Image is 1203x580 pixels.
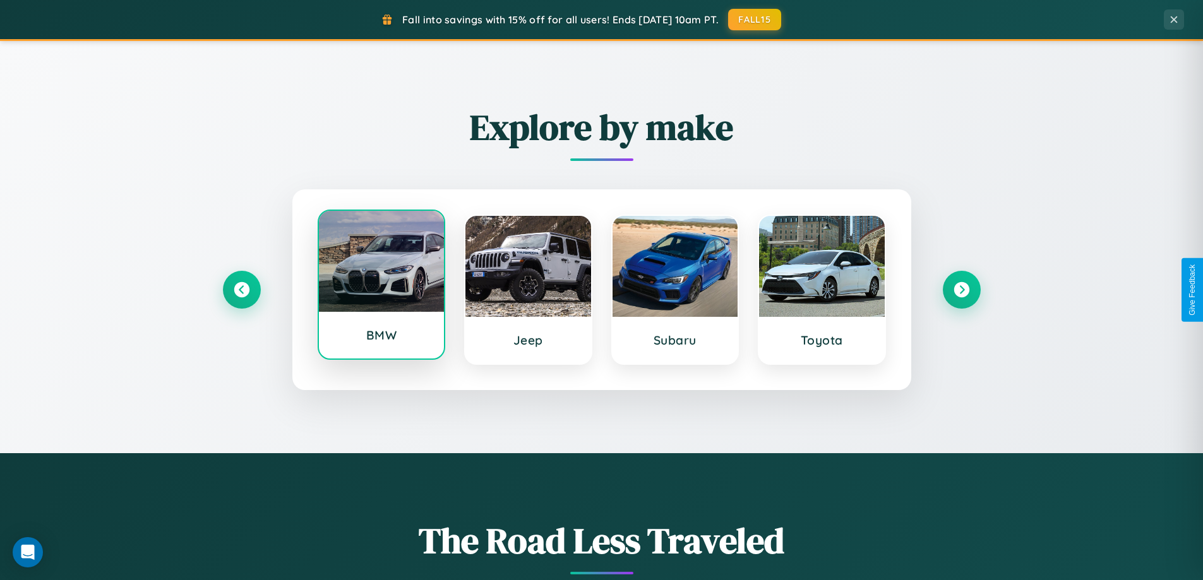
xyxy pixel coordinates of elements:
[402,13,719,26] span: Fall into savings with 15% off for all users! Ends [DATE] 10am PT.
[223,103,981,151] h2: Explore by make
[728,9,781,30] button: FALL15
[478,333,578,348] h3: Jeep
[223,516,981,565] h1: The Road Less Traveled
[625,333,726,348] h3: Subaru
[1188,264,1197,316] div: Give Feedback
[332,328,432,343] h3: BMW
[13,537,43,567] div: Open Intercom Messenger
[772,333,872,348] h3: Toyota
